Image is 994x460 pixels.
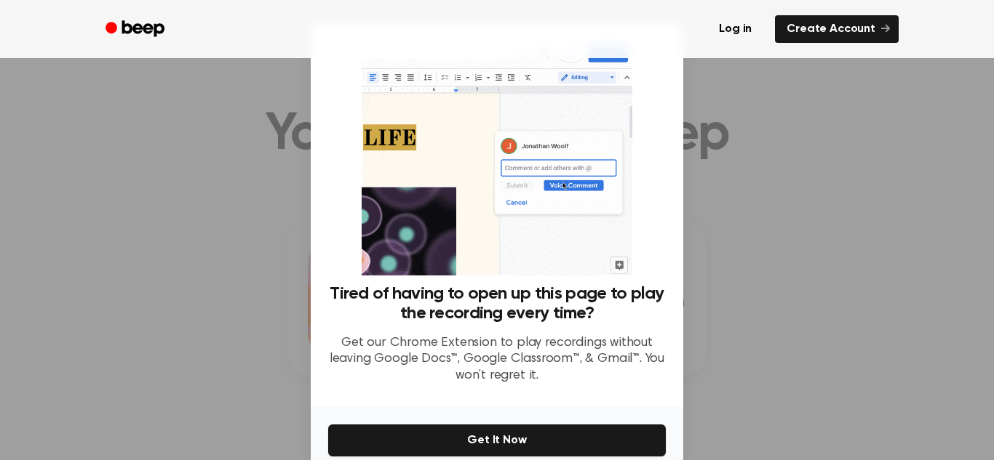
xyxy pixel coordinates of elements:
a: Log in [704,12,766,46]
button: Get It Now [328,424,666,456]
a: Beep [95,15,178,44]
p: Get our Chrome Extension to play recordings without leaving Google Docs™, Google Classroom™, & Gm... [328,335,666,384]
img: Beep extension in action [362,41,632,275]
a: Create Account [775,15,899,43]
h3: Tired of having to open up this page to play the recording every time? [328,284,666,323]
